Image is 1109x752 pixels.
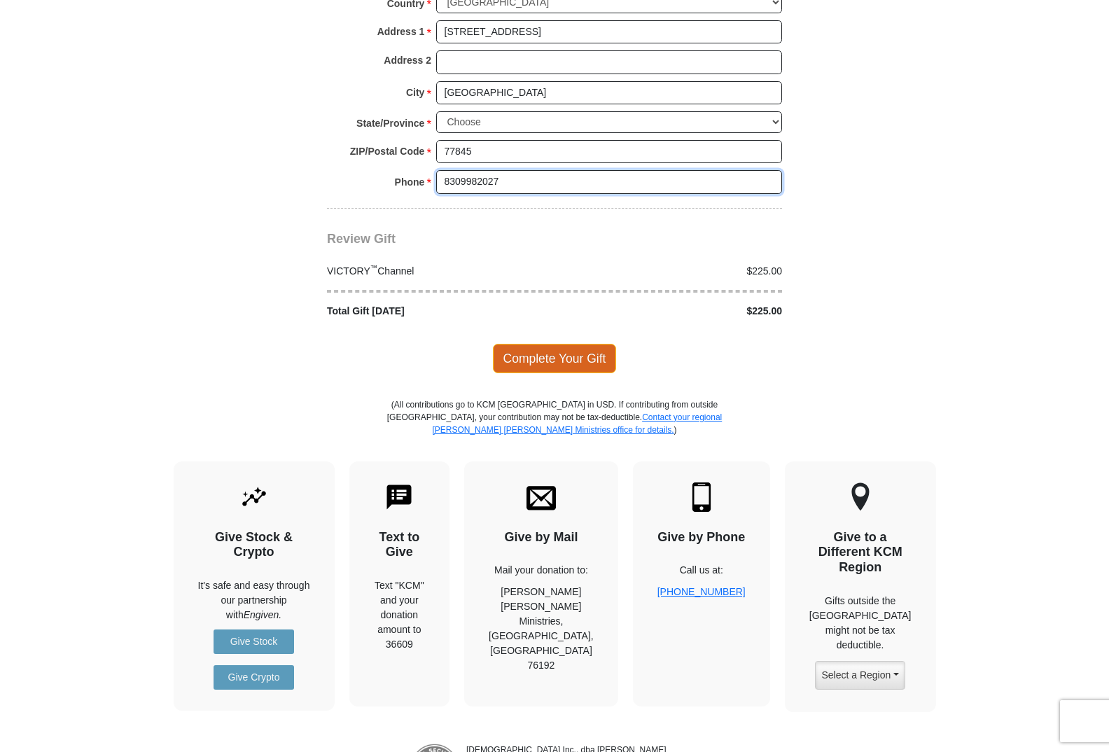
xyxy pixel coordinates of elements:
[377,22,425,41] strong: Address 1
[320,264,555,279] div: VICTORY Channel
[809,530,912,576] h4: Give to a Different KCM Region
[657,586,746,597] a: [PHONE_NUMBER]
[687,482,716,512] img: mobile.svg
[386,398,723,461] p: (All contributions go to KCM [GEOGRAPHIC_DATA] in USD. If contributing from outside [GEOGRAPHIC_D...
[214,629,294,654] a: Give Stock
[657,530,746,545] h4: Give by Phone
[554,264,790,279] div: $225.00
[374,530,426,560] h4: Text to Give
[395,172,425,192] strong: Phone
[327,232,396,246] span: Review Gift
[526,482,556,512] img: envelope.svg
[432,412,722,435] a: Contact your regional [PERSON_NAME] [PERSON_NAME] Ministries office for details.
[809,594,912,653] p: Gifts outside the [GEOGRAPHIC_DATA] might not be tax deductible.
[815,661,905,690] button: Select a Region
[374,578,426,652] div: Text "KCM" and your donation amount to 36609
[356,113,424,133] strong: State/Province
[851,482,870,512] img: other-region
[493,344,617,373] span: Complete Your Gift
[214,665,294,690] a: Give Crypto
[384,50,431,70] strong: Address 2
[370,263,378,272] sup: ™
[239,482,269,512] img: give-by-stock.svg
[489,585,594,673] p: [PERSON_NAME] [PERSON_NAME] Ministries, [GEOGRAPHIC_DATA], [GEOGRAPHIC_DATA] 76192
[320,304,555,319] div: Total Gift [DATE]
[244,609,281,620] i: Engiven.
[489,563,594,578] p: Mail your donation to:
[198,530,310,560] h4: Give Stock & Crypto
[406,83,424,102] strong: City
[384,482,414,512] img: text-to-give.svg
[657,563,746,578] p: Call us at:
[350,141,425,161] strong: ZIP/Postal Code
[198,578,310,622] p: It's safe and easy through our partnership with
[554,304,790,319] div: $225.00
[489,530,594,545] h4: Give by Mail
